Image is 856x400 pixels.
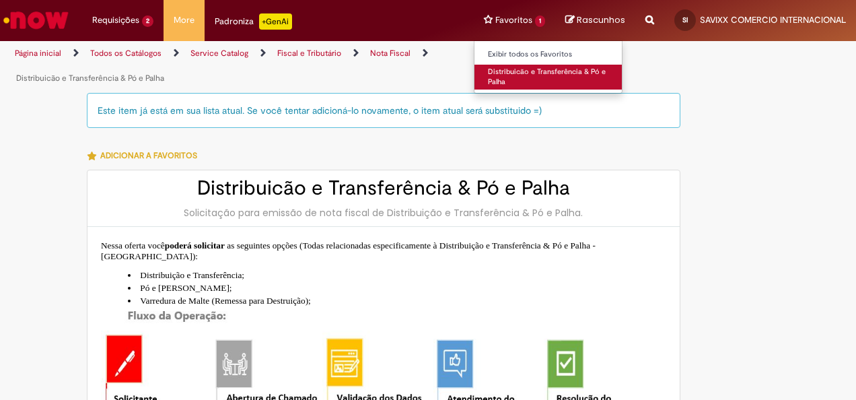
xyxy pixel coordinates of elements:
a: Distribuicão e Transferência & Pó e Palha [474,65,622,90]
li: Pó e [PERSON_NAME]; [128,281,666,294]
span: Favoritos [495,13,532,27]
span: 1 [535,15,545,27]
p: +GenAi [259,13,292,30]
span: poderá solicitar [165,240,225,251]
li: Distribuição e Transferência; [128,269,666,281]
a: Service Catalog [190,48,248,59]
a: Todos os Catálogos [90,48,162,59]
span: 2 [142,15,153,27]
span: Adicionar a Favoritos [100,150,197,161]
a: Exibir todos os Favoritos [474,47,622,62]
a: Nota Fiscal [370,48,411,59]
span: SAVIXX COMERCIO INTERNACIONAL [700,14,846,26]
a: Rascunhos [565,14,625,27]
h2: Distribuicão e Transferência & Pó e Palha [101,177,666,199]
span: as seguintes opções (Todas relacionadas especificamente à Distribuição e Transferência & Pó e Pal... [101,240,596,261]
li: Varredura de Malte (Remessa para Destruição); [128,294,666,307]
ul: Trilhas de página [10,41,561,91]
span: SI [682,15,688,24]
div: Solicitação para emissão de nota fiscal de Distribuição e Transferência & Pó e Palha. [101,206,666,220]
div: Padroniza [215,13,292,30]
button: Adicionar a Favoritos [87,141,205,170]
span: More [174,13,194,27]
div: Este item já está em sua lista atual. Se você tentar adicioná-lo novamente, o item atual será sub... [87,93,680,128]
img: ServiceNow [1,7,71,34]
span: Rascunhos [577,13,625,26]
a: Distribuicão e Transferência & Pó e Palha [16,73,164,84]
span: Nessa oferta você [101,240,165,251]
ul: Favoritos [474,40,622,94]
a: Fiscal e Tributário [277,48,341,59]
a: Página inicial [15,48,61,59]
span: Requisições [92,13,139,27]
